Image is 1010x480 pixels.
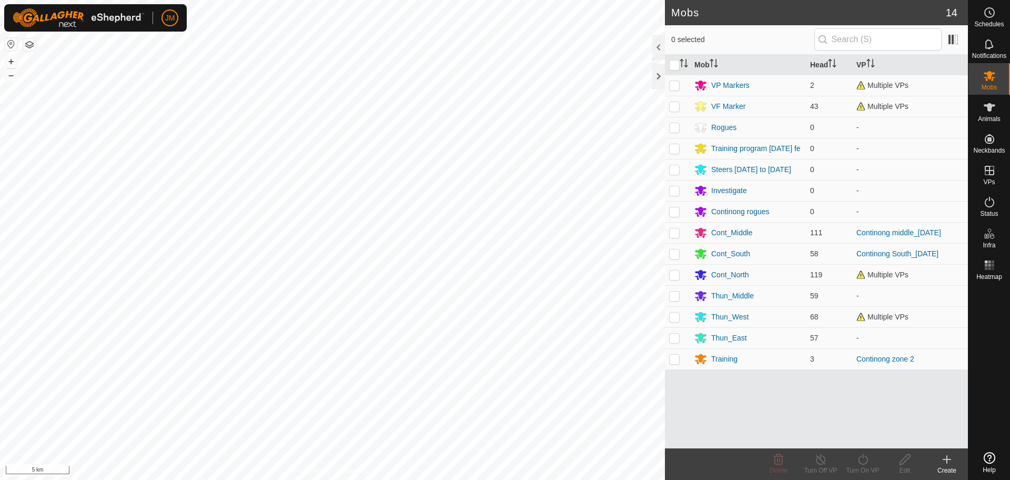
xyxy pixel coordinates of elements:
td: - [852,159,968,180]
a: Continong South_[DATE] [856,249,938,258]
span: 43 [810,102,819,111]
div: VF Marker [711,101,745,112]
span: Help [983,467,996,473]
span: 0 [810,165,814,174]
button: + [5,55,17,68]
a: Continong middle_[DATE] [856,228,941,237]
a: Contact Us [343,466,374,476]
th: VP [852,55,968,75]
div: Thun_Middle [711,291,754,302]
span: JM [165,13,175,24]
span: 119 [810,271,822,279]
div: Steers [DATE] to [DATE] [711,164,791,175]
td: - [852,117,968,138]
input: Search (S) [814,28,942,51]
div: Edit [884,466,926,475]
span: Multiple VPs [856,271,908,279]
div: Cont_North [711,269,749,281]
a: Privacy Policy [291,466,330,476]
span: 14 [946,5,957,21]
div: Create [926,466,968,475]
span: Schedules [974,21,1004,27]
span: 111 [810,228,822,237]
th: Head [806,55,852,75]
div: Rogues [711,122,736,133]
span: 68 [810,313,819,321]
h2: Mobs [671,6,946,19]
span: Multiple VPs [856,313,908,321]
div: Continong rogues [711,206,770,217]
span: 0 [810,207,814,216]
img: Gallagher Logo [13,8,144,27]
td: - [852,180,968,201]
p-sorticon: Activate to sort [828,61,836,69]
button: – [5,69,17,82]
span: 0 [810,123,814,132]
span: 2 [810,81,814,89]
div: Training program [DATE] fe [711,143,801,154]
span: 0 selected [671,34,814,45]
div: Training [711,354,738,365]
span: Multiple VPs [856,102,908,111]
span: 59 [810,292,819,300]
button: Map Layers [23,38,36,51]
span: 58 [810,249,819,258]
td: - [852,138,968,159]
div: Turn On VP [842,466,884,475]
div: Investigate [711,185,747,196]
div: Cont_South [711,248,750,259]
div: Turn Off VP [800,466,842,475]
th: Mob [690,55,806,75]
a: Help [968,448,1010,477]
p-sorticon: Activate to sort [680,61,688,69]
td: - [852,201,968,222]
span: 0 [810,144,814,153]
span: Notifications [972,53,1006,59]
div: VP Markers [711,80,750,91]
button: Reset Map [5,38,17,51]
span: Delete [770,467,788,474]
span: Multiple VPs [856,81,908,89]
span: 0 [810,186,814,195]
span: 57 [810,334,819,342]
span: VPs [983,179,995,185]
td: - [852,285,968,306]
div: Thun_East [711,333,747,344]
span: 3 [810,355,814,363]
span: Status [980,211,998,217]
p-sorticon: Activate to sort [866,61,875,69]
a: Continong zone 2 [856,355,914,363]
p-sorticon: Activate to sort [710,61,718,69]
td: - [852,327,968,348]
span: Neckbands [973,147,1005,154]
div: Thun_West [711,312,749,323]
div: Cont_Middle [711,227,753,238]
span: Infra [983,242,995,248]
span: Mobs [982,84,997,91]
span: Animals [978,116,1001,122]
span: Heatmap [976,274,1002,280]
